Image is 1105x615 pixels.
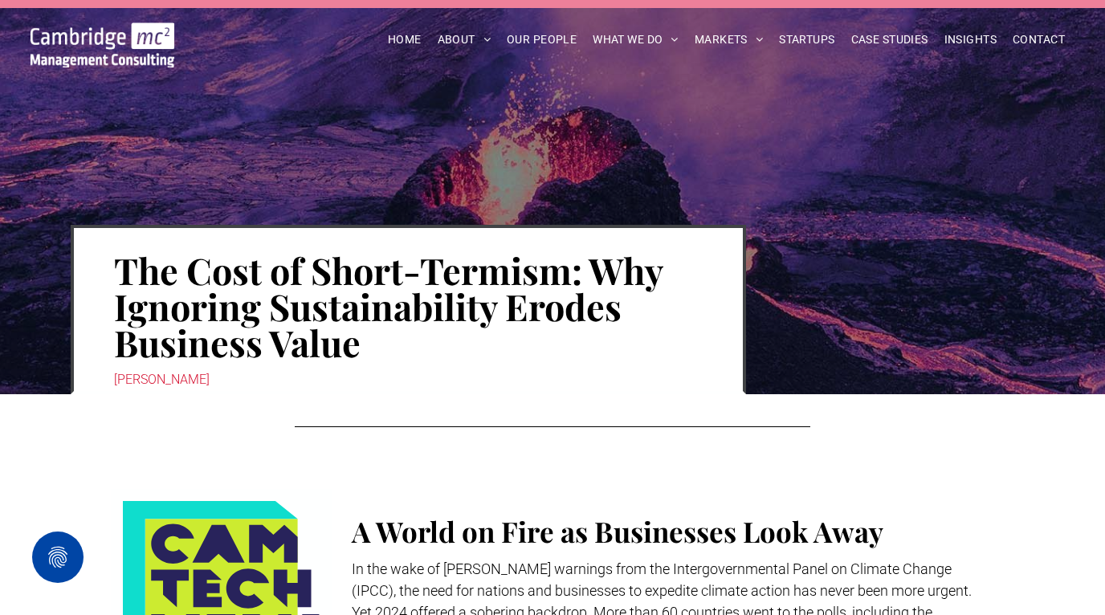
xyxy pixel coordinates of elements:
a: ABOUT [430,27,499,52]
a: WHAT WE DO [585,27,687,52]
a: Your Business Transformed | Cambridge Management Consulting [31,25,174,42]
a: INSIGHTS [936,27,1005,52]
a: MARKETS [687,27,771,52]
div: [PERSON_NAME] [114,369,703,391]
a: CONTACT [1005,27,1073,52]
a: OUR PEOPLE [499,27,585,52]
a: HOME [380,27,430,52]
span: A World on Fire as Businesses Look Away [352,512,883,550]
a: STARTUPS [771,27,842,52]
a: CASE STUDIES [843,27,936,52]
img: Go to Homepage [31,22,174,67]
h1: The Cost of Short-Termism: Why Ignoring Sustainability Erodes Business Value [114,250,703,362]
